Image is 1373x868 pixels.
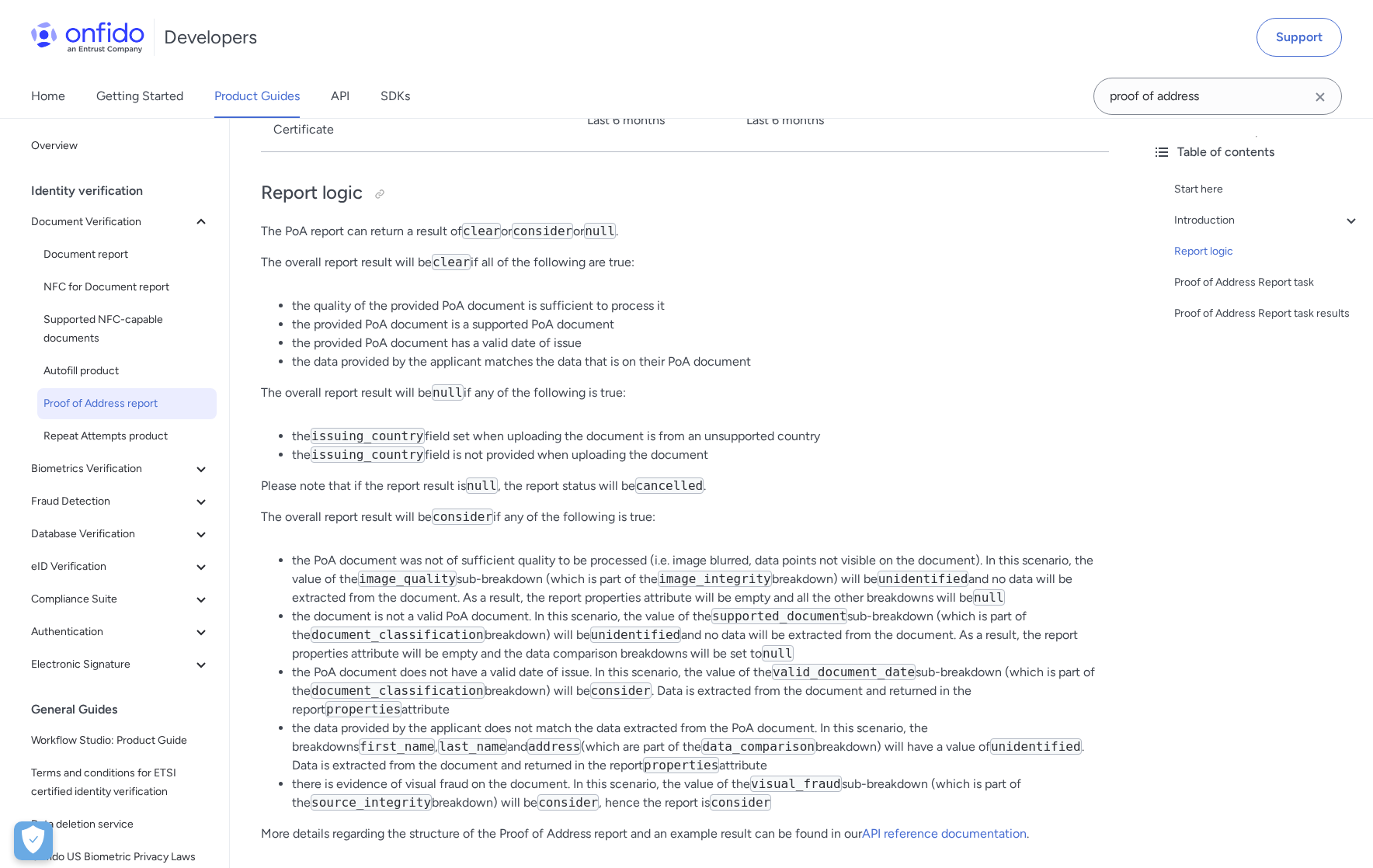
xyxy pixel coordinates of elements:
code: clear [462,223,501,239]
code: properties [643,757,719,773]
p: More details regarding the structure of the Proof of Address report and an example result can be ... [261,825,1109,843]
button: Compliance Suite [25,584,217,615]
code: valid_document_date [772,664,916,680]
li: the PoA document was not of sufficient quality to be processed (i.e. image blurred, data points n... [292,551,1109,607]
span: eID Verification [31,557,192,576]
h1: Developers [164,25,257,50]
code: data_comparison [701,738,815,755]
code: issuing_country [311,446,425,463]
span: Overview [31,137,210,155]
a: Overview [25,130,217,161]
a: Product Guides [214,75,300,118]
p: The overall report result will be if any of the following is true: [261,508,1109,526]
div: General Guides [31,694,223,725]
li: the provided PoA document has a valid date of issue [292,334,1109,352]
a: NFC for Document report [37,272,217,303]
code: properties [325,701,401,717]
li: the field set when uploading the document is from an unsupported country [292,427,1109,446]
td: Accommodation or Tenancy Certificate [261,89,485,152]
button: Authentication [25,616,217,648]
a: API [331,75,349,118]
span: Document Verification [31,213,192,231]
code: null [762,645,794,661]
span: Supported NFC-capable documents [43,311,210,348]
svg: Clear search field button [1311,88,1330,106]
a: Workflow Studio: Product Guide [25,725,217,756]
a: Autofill product [37,356,217,387]
input: Onfido search input field [1093,78,1342,115]
span: Compliance Suite [31,590,192,609]
li: the field is not provided when uploading the document [292,446,1109,464]
code: consider [512,223,573,239]
code: visual_fraud [750,776,842,792]
code: consider [710,794,771,811]
span: Biometrics Verification [31,460,192,478]
p: The overall report result will be if any of the following is true: [261,384,1109,402]
div: Table of contents [1152,143,1361,161]
li: there is evidence of visual fraud on the document. In this scenario, the value of the sub-breakdo... [292,775,1109,812]
h2: Report logic [261,180,1109,207]
li: the provided PoA document is a supported PoA document [292,315,1109,334]
td: Last 6 months [734,89,893,152]
button: Electronic Signature [25,649,217,680]
a: Proof of Address Report task [1174,273,1361,292]
code: address [527,738,581,755]
code: document_classification [311,627,485,643]
div: Cookie Preferences [14,821,53,860]
li: the PoA document does not have a valid date of issue. In this scenario, the value of the sub-brea... [292,663,1109,719]
li: the data provided by the applicant does not match the data extracted from the PoA document. In th... [292,719,1109,775]
code: consider [537,794,599,811]
button: Biometrics Verification [25,453,217,484]
code: image_quality [358,571,457,587]
li: the quality of the provided PoA document is sufficient to process it [292,297,1109,315]
span: Repeat Attempts product [43,427,210,446]
span: Authentication [31,623,192,641]
div: Identity verification [31,175,223,207]
button: Document Verification [25,207,217,238]
a: Support [1257,18,1342,57]
code: document_classification [311,682,485,699]
button: Fraud Detection [25,486,217,517]
code: supported_document [711,608,847,624]
code: issuing_country [311,428,425,444]
code: null [466,477,498,494]
a: Proof of Address Report task results [1174,304,1361,323]
code: clear [432,254,471,270]
a: Getting Started [96,75,183,118]
a: Introduction [1174,211,1361,230]
li: the document is not a valid PoA document. In this scenario, the value of the sub-breakdown (which... [292,607,1109,663]
span: Workflow Studio: Product Guide [31,731,210,750]
a: Repeat Attempts product [37,421,217,452]
span: Terms and conditions for ETSI certified identity verification [31,764,210,801]
li: the data provided by the applicant matches the data that is on their PoA document [292,352,1109,371]
code: last_name [438,738,507,755]
p: Please note that if the report result is , the report status will be . [261,477,1109,495]
span: Document report [43,245,210,264]
span: Fraud Detection [31,492,192,511]
a: Report logic [1174,242,1361,261]
a: Terms and conditions for ETSI certified identity verification [25,758,217,807]
code: consider [432,509,493,525]
p: The overall report result will be if all of the following are true: [261,253,1109,272]
a: API reference documentation [862,826,1027,841]
a: Document report [37,239,217,270]
code: unidentified [590,627,682,643]
code: unidentified [878,571,969,587]
code: first_name [359,738,435,755]
code: unidentified [990,738,1082,755]
code: null [584,223,616,239]
p: The PoA report can return a result of or or . [261,222,1109,241]
a: SDKs [381,75,410,118]
img: Onfido Logo [31,22,144,53]
code: null [432,384,464,401]
button: Database Verification [25,519,217,550]
a: Home [31,75,65,118]
button: eID Verification [25,551,217,582]
a: Start here [1174,180,1361,199]
code: image_integrity [658,571,772,587]
span: Database Verification [31,525,192,543]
